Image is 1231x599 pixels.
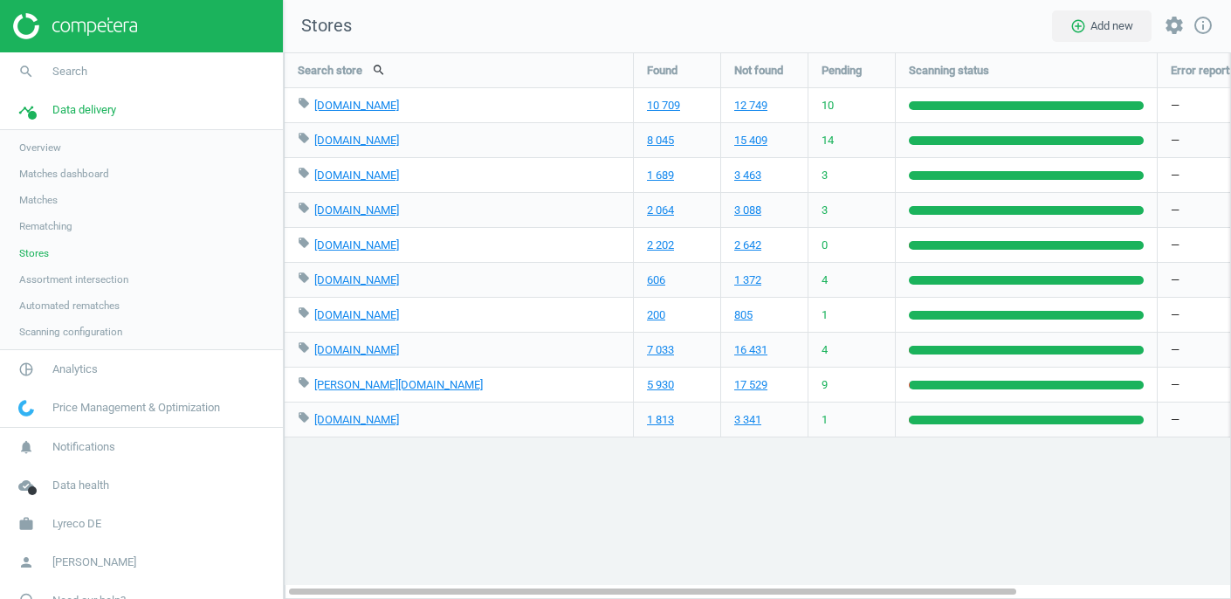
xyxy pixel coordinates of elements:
a: info_outline [1193,15,1214,38]
span: 9 [822,377,828,393]
span: Matches dashboard [19,167,109,181]
i: local_offer [298,341,310,354]
i: pie_chart_outlined [10,353,43,386]
span: 1 [822,307,828,323]
a: 1 372 [734,272,761,288]
a: 606 [647,272,665,288]
span: 4 [822,272,828,288]
i: local_offer [298,237,310,249]
i: work [10,507,43,540]
i: local_offer [298,202,310,214]
a: 16 431 [734,342,767,358]
span: Rematching [19,219,72,233]
a: [DOMAIN_NAME] [314,203,399,217]
i: search [10,55,43,88]
i: local_offer [298,167,310,179]
a: [DOMAIN_NAME] [314,99,399,112]
span: 3 [822,203,828,218]
button: settings [1156,7,1193,45]
a: 200 [647,307,665,323]
span: 3 [822,168,828,183]
a: 2 202 [647,238,674,253]
a: 1 689 [647,168,674,183]
a: [DOMAIN_NAME] [314,169,399,182]
i: notifications [10,430,43,464]
i: person [10,546,43,579]
i: info_outline [1193,15,1214,36]
i: local_offer [298,411,310,423]
span: Analytics [52,361,98,377]
a: 1 813 [647,412,674,428]
a: 805 [734,307,753,323]
i: settings [1164,15,1185,36]
a: [DOMAIN_NAME] [314,308,399,321]
span: Matches [19,193,58,207]
a: 3 341 [734,412,761,428]
span: Stores [284,14,352,38]
a: 3 088 [734,203,761,218]
a: 2 642 [734,238,761,253]
span: Lyreco DE [52,516,101,532]
span: Found [647,63,677,79]
span: 1 [822,412,828,428]
i: local_offer [298,97,310,109]
a: [DOMAIN_NAME] [314,273,399,286]
a: 15 409 [734,133,767,148]
img: wGWNvw8QSZomAAAAABJRU5ErkJggg== [18,400,34,417]
a: 2 064 [647,203,674,218]
a: 8 045 [647,133,674,148]
span: 10 [822,98,834,114]
a: 5 930 [647,377,674,393]
span: Scanning configuration [19,325,122,339]
button: search [362,55,395,85]
a: 10 709 [647,98,680,114]
a: 3 463 [734,168,761,183]
a: [DOMAIN_NAME] [314,413,399,426]
div: Search store [285,53,633,87]
button: add_circle_outlineAdd new [1052,10,1152,42]
a: 17 529 [734,377,767,393]
a: [DOMAIN_NAME] [314,238,399,251]
span: 0 [822,238,828,253]
i: local_offer [298,132,310,144]
span: Not found [734,63,783,79]
img: ajHJNr6hYgQAAAAASUVORK5CYII= [13,13,137,39]
span: Pending [822,63,862,79]
span: Data delivery [52,102,116,118]
i: local_offer [298,306,310,319]
i: add_circle_outline [1070,18,1086,34]
span: Assortment intersection [19,272,128,286]
span: Price Management & Optimization [52,400,220,416]
span: Notifications [52,439,115,455]
span: Search [52,64,87,79]
span: 4 [822,342,828,358]
span: [PERSON_NAME] [52,554,136,570]
a: [DOMAIN_NAME] [314,343,399,356]
a: [DOMAIN_NAME] [314,134,399,147]
span: 14 [822,133,834,148]
a: [PERSON_NAME][DOMAIN_NAME] [314,378,483,391]
i: timeline [10,93,43,127]
span: Overview [19,141,61,155]
i: local_offer [298,376,310,389]
i: cloud_done [10,469,43,502]
span: Automated rematches [19,299,120,313]
a: 12 749 [734,98,767,114]
a: 7 033 [647,342,674,358]
span: Stores [19,246,49,260]
span: Scanning status [909,63,989,79]
span: Data health [52,478,109,493]
i: local_offer [298,272,310,284]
